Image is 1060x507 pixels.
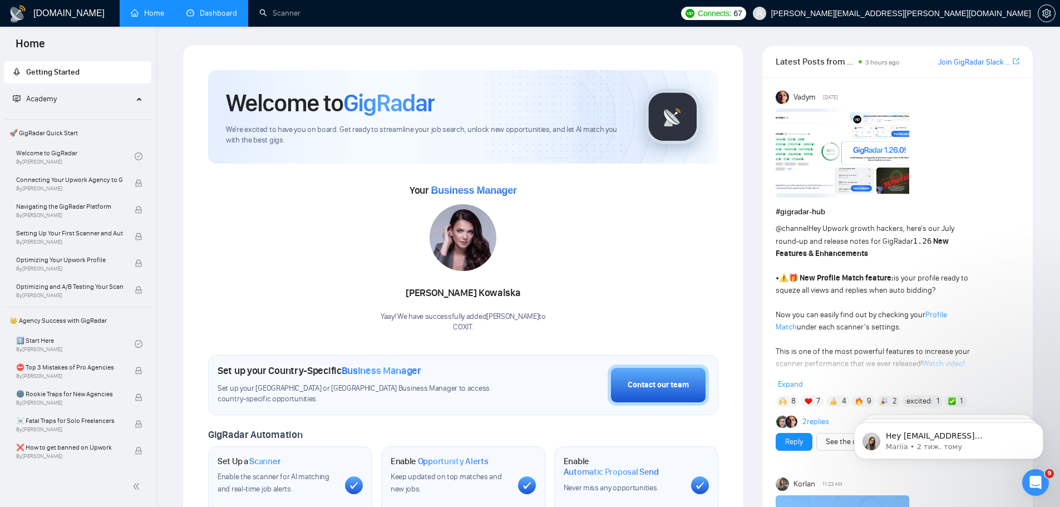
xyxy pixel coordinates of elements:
[431,185,516,196] span: Business Manager
[16,144,135,169] a: Welcome to GigRadarBy[PERSON_NAME]
[791,396,796,407] span: 8
[816,396,820,407] span: 7
[16,265,123,272] span: By [PERSON_NAME]
[788,273,798,283] span: 🎁
[776,55,855,68] span: Latest Posts from the GigRadar Community
[16,362,123,373] span: ⛔ Top 3 Mistakes of Pro Agencies
[16,239,123,245] span: By [PERSON_NAME]
[135,367,142,375] span: lock
[26,94,57,104] span: Academy
[793,91,816,104] span: Vadym
[867,396,871,407] span: 9
[16,415,123,426] span: ☠️ Fatal Traps for Solo Freelancers
[13,94,57,104] span: Academy
[135,152,142,160] span: check-circle
[778,380,803,389] span: Expand
[776,416,788,428] img: Alex B
[16,442,123,453] span: ❌ How to get banned on Upwork
[259,8,300,18] a: searchScanner
[16,426,123,433] span: By [PERSON_NAME]
[249,456,280,467] span: Scanner
[381,284,546,303] div: [PERSON_NAME] Kowalska
[218,365,421,377] h1: Set up your Country-Specific
[936,396,939,407] span: 1
[16,373,123,380] span: By [PERSON_NAME]
[880,397,888,405] img: 🎉
[16,212,123,219] span: By [PERSON_NAME]
[837,399,1060,477] iframe: Intercom notifications повідомлення
[7,36,54,59] span: Home
[131,8,164,18] a: homeHome
[13,68,21,76] span: rocket
[800,273,894,283] strong: New Profile Match feature:
[135,286,142,294] span: lock
[938,56,1010,68] a: Join GigRadar Slack Community
[793,478,815,490] span: Korlan
[16,201,123,212] span: Navigating the GigRadar Platform
[628,379,689,391] div: Contact our team
[16,453,123,460] span: By [PERSON_NAME]
[16,228,123,239] span: Setting Up Your First Scanner and Auto-Bidder
[923,359,965,368] a: Watch video!
[135,447,142,455] span: lock
[948,397,956,405] img: ✅
[410,184,517,196] span: Your
[779,273,788,283] span: ⚠️
[608,365,709,406] button: Contact our team
[135,340,142,348] span: check-circle
[816,433,884,451] button: See the details
[842,396,846,407] span: 4
[4,61,151,83] li: Getting Started
[381,312,546,333] div: Yaay! We have successfully added [PERSON_NAME] to
[218,383,512,405] span: Set up your [GEOGRAPHIC_DATA] or [GEOGRAPHIC_DATA] Business Manager to access country-specific op...
[226,88,435,118] h1: Welcome to
[218,472,329,494] span: Enable the scanner for AI matching and real-time job alerts.
[756,9,763,17] span: user
[776,91,789,104] img: Vadym
[865,58,900,66] span: 3 hours ago
[564,456,682,478] h1: Enable
[381,322,546,333] p: COXIT .
[645,89,701,145] img: gigradar-logo.png
[343,88,435,118] span: GigRadar
[564,483,658,493] span: Never miss any opportunities.
[9,5,27,23] img: logo
[418,456,489,467] span: Opportunity Alerts
[893,396,897,407] span: 2
[686,9,694,18] img: upwork-logo.png
[822,479,842,489] span: 11:23 AM
[430,204,496,271] img: 1687292892678-26.jpg
[776,206,1019,218] h1: # gigradar-hub
[805,397,812,405] img: ❤️
[1022,469,1049,496] iframe: Intercom live chat
[135,259,142,267] span: lock
[785,436,803,448] a: Reply
[1013,56,1019,67] a: export
[16,292,123,299] span: By [PERSON_NAME]
[16,332,135,356] a: 1️⃣ Start HereBy[PERSON_NAME]
[1045,469,1054,478] span: 9
[776,478,789,491] img: Korlan
[1038,9,1056,18] a: setting
[391,456,489,467] h1: Enable
[16,388,123,400] span: 🌚 Rookie Traps for New Agencies
[698,7,731,19] span: Connects:
[776,109,909,198] img: F09AC4U7ATU-image.png
[1038,9,1055,18] span: setting
[779,397,787,405] img: 🙌
[5,309,150,332] span: 👑 Agency Success with GigRadar
[135,206,142,214] span: lock
[135,420,142,428] span: lock
[16,185,123,192] span: By [PERSON_NAME]
[16,174,123,185] span: Connecting Your Upwork Agency to GigRadar
[855,397,863,405] img: 🔥
[802,416,829,427] a: 2replies
[1038,4,1056,22] button: setting
[186,8,237,18] a: dashboardDashboard
[391,472,502,494] span: Keep updated on top matches and new jobs.
[564,466,659,478] span: Automatic Proposal Send
[905,395,933,407] span: :excited:
[733,7,742,19] span: 67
